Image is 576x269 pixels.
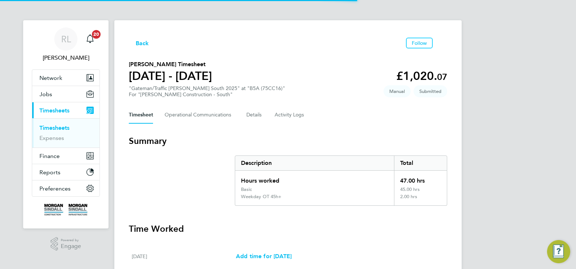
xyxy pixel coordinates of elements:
[129,106,153,124] button: Timesheet
[547,240,570,263] button: Engage Resource Center
[384,85,411,97] span: This timesheet was manually created.
[32,164,99,180] button: Reports
[39,185,71,192] span: Preferences
[39,134,64,141] a: Expenses
[241,194,281,200] div: Weekday OT 45h+
[235,171,394,187] div: Hours worked
[32,86,99,102] button: Jobs
[39,124,69,131] a: Timesheets
[32,27,100,62] a: RL[PERSON_NAME]
[275,106,305,124] button: Activity Logs
[129,69,212,83] h1: [DATE] - [DATE]
[394,187,447,194] div: 45.00 hrs
[235,155,447,206] div: Summary
[32,204,100,215] a: Go to home page
[39,169,60,176] span: Reports
[129,135,447,147] h3: Summary
[83,27,97,51] a: 20
[61,243,81,249] span: Engage
[437,72,447,82] span: 07
[92,30,101,39] span: 20
[165,106,235,124] button: Operational Communications
[32,70,99,86] button: Network
[32,102,99,118] button: Timesheets
[129,85,285,98] div: "Gateman/Traffic [PERSON_NAME] South 2025" at "B5A (75CC16)"
[136,39,149,48] span: Back
[394,156,447,170] div: Total
[39,107,69,114] span: Timesheets
[39,91,52,98] span: Jobs
[129,60,212,69] h2: [PERSON_NAME] Timesheet
[236,253,292,260] span: Add time for [DATE]
[61,34,71,44] span: RL
[129,91,285,98] div: For "[PERSON_NAME] Construction - South"
[51,237,81,251] a: Powered byEngage
[132,252,236,261] div: [DATE]
[129,223,447,235] h3: Time Worked
[39,74,62,81] span: Network
[235,156,394,170] div: Description
[412,40,427,46] span: Follow
[246,106,263,124] button: Details
[236,252,292,261] a: Add time for [DATE]
[23,20,109,229] nav: Main navigation
[32,54,100,62] span: Rob Lesbirel
[436,41,447,45] button: Timesheets Menu
[241,187,252,192] div: Basic
[32,148,99,164] button: Finance
[32,180,99,196] button: Preferences
[394,171,447,187] div: 47.00 hrs
[396,69,447,83] app-decimal: £1,020.
[32,118,99,148] div: Timesheets
[394,194,447,205] div: 2.00 hrs
[44,204,88,215] img: morgansindall-logo-retina.png
[39,153,60,159] span: Finance
[406,38,433,48] button: Follow
[129,38,149,47] button: Back
[61,237,81,243] span: Powered by
[414,85,447,97] span: This timesheet is Submitted.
